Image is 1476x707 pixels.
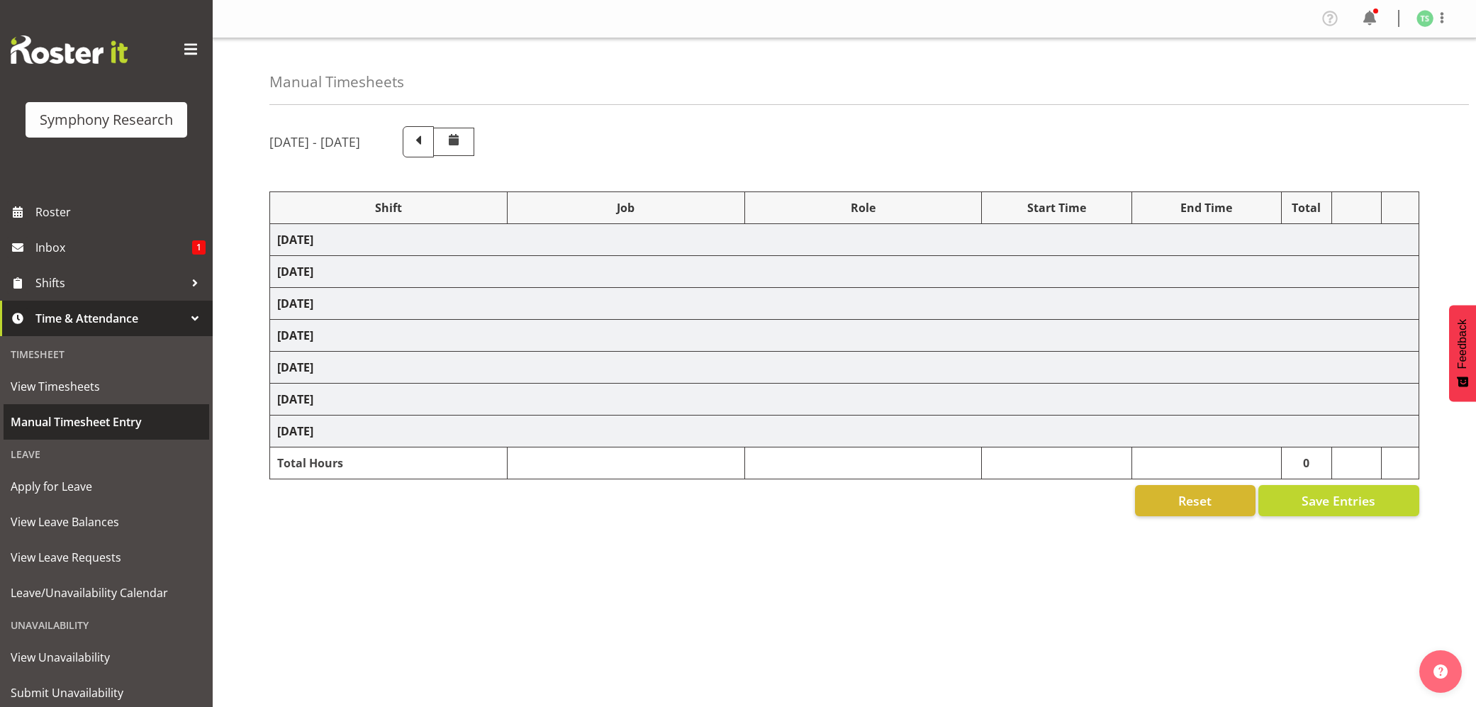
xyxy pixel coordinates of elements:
span: Shifts [35,272,184,294]
div: Unavailability [4,611,209,640]
div: Symphony Research [40,109,173,130]
td: 0 [1282,447,1331,479]
h4: Manual Timesheets [269,74,404,90]
span: Inbox [35,237,192,258]
img: Rosterit website logo [11,35,128,64]
button: Reset [1135,485,1256,516]
a: View Unavailability [4,640,209,675]
div: Total [1289,199,1324,216]
img: help-xxl-2.png [1433,664,1448,679]
td: [DATE] [270,288,1419,320]
span: Roster [35,201,206,223]
div: Shift [277,199,500,216]
div: Leave [4,440,209,469]
div: Role [752,199,975,216]
td: [DATE] [270,352,1419,384]
span: Submit Unavailability [11,682,202,703]
span: Apply for Leave [11,476,202,497]
span: Reset [1178,491,1212,510]
span: View Timesheets [11,376,202,397]
a: Apply for Leave [4,469,209,504]
td: [DATE] [270,224,1419,256]
span: View Leave Balances [11,511,202,533]
a: View Timesheets [4,369,209,404]
td: [DATE] [270,416,1419,447]
a: Leave/Unavailability Calendar [4,575,209,611]
a: View Leave Requests [4,540,209,575]
span: Manual Timesheet Entry [11,411,202,433]
div: Job [515,199,737,216]
span: View Leave Requests [11,547,202,568]
button: Save Entries [1258,485,1419,516]
span: Time & Attendance [35,308,184,329]
a: Manual Timesheet Entry [4,404,209,440]
td: Total Hours [270,447,508,479]
img: tanya-stebbing1954.jpg [1416,10,1433,27]
td: [DATE] [270,256,1419,288]
div: Start Time [989,199,1124,216]
span: 1 [192,240,206,255]
span: View Unavailability [11,647,202,668]
span: Leave/Unavailability Calendar [11,582,202,603]
span: Feedback [1456,319,1469,369]
a: View Leave Balances [4,504,209,540]
td: [DATE] [270,320,1419,352]
span: Save Entries [1302,491,1375,510]
h5: [DATE] - [DATE] [269,134,360,150]
td: [DATE] [270,384,1419,416]
div: End Time [1139,199,1274,216]
button: Feedback - Show survey [1449,305,1476,401]
div: Timesheet [4,340,209,369]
